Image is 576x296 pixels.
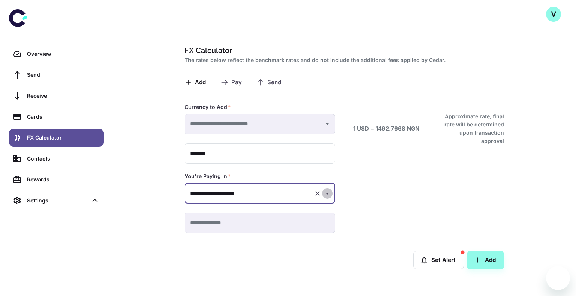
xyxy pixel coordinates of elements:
[27,50,99,58] div: Overview
[27,176,99,184] div: Rewards
[546,266,570,290] iframe: Button to launch messaging window
[27,71,99,79] div: Send
[184,103,231,111] label: Currency to Add
[9,45,103,63] a: Overview
[27,196,88,205] div: Settings
[184,45,501,56] h1: FX Calculator
[9,171,103,189] a: Rewards
[267,79,281,86] span: Send
[467,251,504,269] button: Add
[9,192,103,210] div: Settings
[9,129,103,147] a: FX Calculator
[27,155,99,163] div: Contacts
[195,79,206,86] span: Add
[27,134,99,142] div: FX Calculator
[27,92,99,100] div: Receive
[184,56,501,64] h2: The rates below reflect the benchmark rates and do not include the additional fees applied by Cedar.
[546,7,561,22] button: V
[9,87,103,105] a: Receive
[27,113,99,121] div: Cards
[9,108,103,126] a: Cards
[413,251,464,269] button: Set Alert
[353,125,419,133] h6: 1 USD = 1492.7668 NGN
[231,79,242,86] span: Pay
[184,173,231,180] label: You're Paying In
[322,188,333,199] button: Open
[312,188,323,199] button: Clear
[9,150,103,168] a: Contacts
[9,66,103,84] a: Send
[436,112,504,145] h6: Approximate rate, final rate will be determined upon transaction approval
